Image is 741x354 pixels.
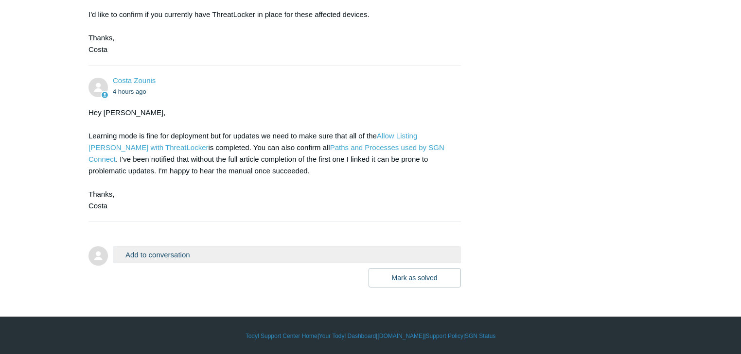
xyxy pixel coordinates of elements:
button: Add to conversation [113,246,461,263]
button: Mark as solved [369,268,461,287]
a: [DOMAIN_NAME] [377,332,424,340]
div: Hey [PERSON_NAME], Learning mode is fine for deployment but for updates we need to make sure that... [88,107,451,212]
a: Todyl Support Center Home [246,332,318,340]
a: Costa Zounis [113,76,156,84]
a: Paths and Processes used by SGN Connect [88,143,444,163]
time: 09/05/2025, 10:47 [113,88,146,95]
a: Your Todyl Dashboard [319,332,376,340]
a: SGN Status [465,332,495,340]
a: Support Policy [426,332,463,340]
div: | | | | [88,332,653,340]
a: Allow Listing [PERSON_NAME] with ThreatLocker [88,132,417,152]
